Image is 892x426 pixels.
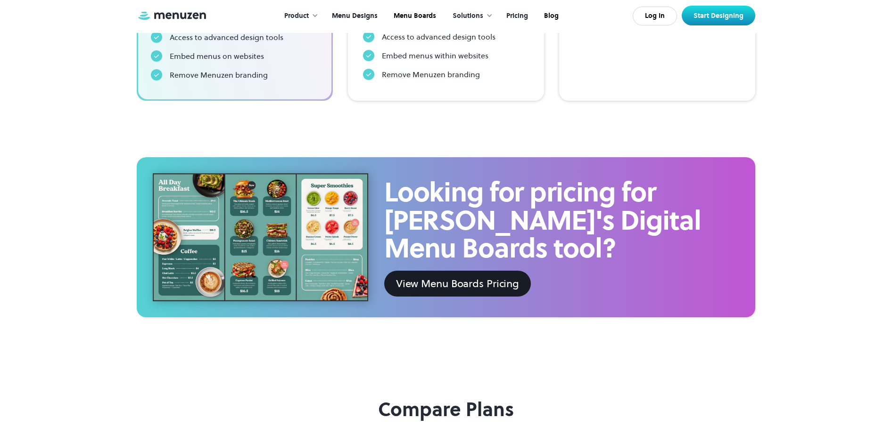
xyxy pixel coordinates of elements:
[265,398,627,421] h2: Compare Plans
[497,1,535,31] a: Pricing
[284,11,309,21] div: Product
[443,1,497,31] div: Solutions
[453,11,483,21] div: Solutions
[382,31,496,42] div: Access to advanced design tools
[682,6,755,25] a: Start Designing
[384,178,732,263] h2: Looking for pricing for [PERSON_NAME]'s Digital Menu Boards tool?
[170,32,283,43] div: Access to advanced design tools
[384,271,531,297] a: View Menu Boards Pricing
[633,7,677,25] a: Log In
[382,50,488,61] div: Embed menus within websites
[323,1,385,31] a: Menu Designs
[170,50,264,62] div: Embed menus on websites
[275,1,323,31] div: Product
[396,276,519,291] div: View Menu Boards Pricing
[170,69,268,80] div: Remove Menuzen branding
[385,1,443,31] a: Menu Boards
[535,1,566,31] a: Blog
[382,69,480,80] div: Remove Menuzen branding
